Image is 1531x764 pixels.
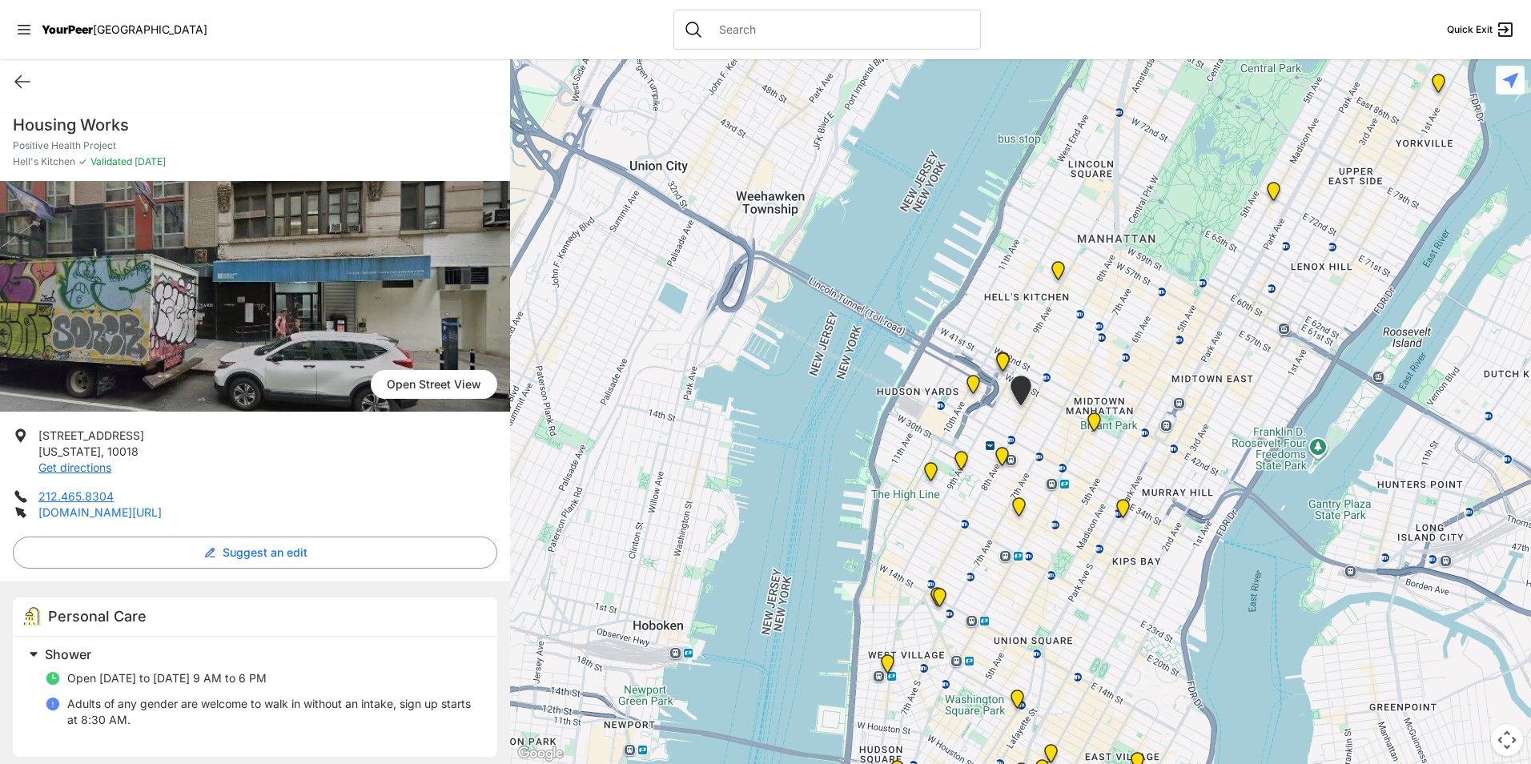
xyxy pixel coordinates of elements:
[992,447,1012,472] div: Antonio Olivieri Drop-in Center
[223,545,307,561] span: Suggest an edit
[951,451,971,476] div: Chelsea
[45,646,91,662] span: Shower
[13,114,497,136] h1: Housing Works
[1009,497,1029,523] div: New Location, Headquarters
[1048,261,1068,287] div: 9th Avenue Drop-in Center
[371,370,497,399] span: Open Street View
[993,352,1013,377] div: Metro Baptist Church
[38,428,144,442] span: [STREET_ADDRESS]
[878,654,898,680] div: Greenwich Village
[38,444,101,458] span: [US_STATE]
[38,460,111,474] a: Get directions
[1007,690,1027,715] div: Harvey Milk High School
[993,352,1013,378] div: Metro Baptist Church
[78,155,87,168] span: ✓
[1113,499,1133,525] div: Mainchance Adult Drop-in Center
[1491,724,1523,756] button: Map camera controls
[1447,20,1515,39] a: Quick Exit
[48,608,147,625] span: Personal Care
[930,588,950,613] div: The Center, Main Building
[101,444,104,458] span: ,
[132,155,166,167] span: [DATE]
[38,489,114,503] a: 212.465.8304
[42,22,93,36] span: YourPeer
[709,22,970,38] input: Search
[1264,182,1284,207] div: Manhattan
[514,743,567,764] img: Google
[13,155,75,168] span: Hell's Kitchen
[13,139,497,152] p: Positive Health Project
[1447,23,1493,36] span: Quick Exit
[1007,376,1035,412] div: Positive Health Project
[1429,74,1449,99] div: Avenue Church
[93,22,207,36] span: [GEOGRAPHIC_DATA]
[927,587,947,613] div: Center Youth
[38,505,162,519] a: [DOMAIN_NAME][URL]
[13,537,497,569] button: Suggest an edit
[90,155,132,167] span: Validated
[42,25,207,34] a: YourPeer[GEOGRAPHIC_DATA]
[67,696,478,728] p: Adults of any gender are welcome to walk in without an intake, sign up starts at 8:30 AM.
[963,375,983,400] div: Sylvia's Place
[107,444,139,458] span: 10018
[67,671,267,685] span: Open [DATE] to [DATE] 9 AM to 6 PM
[514,743,567,764] a: Open this area in Google Maps (opens a new window)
